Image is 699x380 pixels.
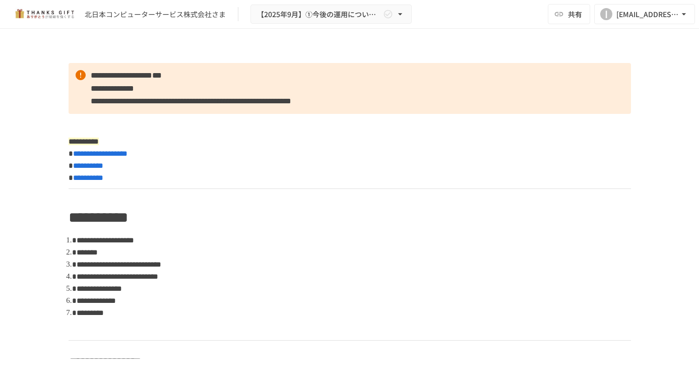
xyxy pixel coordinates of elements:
[85,9,226,20] div: 北日本コンピューターサービス株式会社さま
[568,9,582,20] span: 共有
[616,8,679,21] div: [EMAIL_ADDRESS][DOMAIN_NAME]
[250,5,412,24] button: 【2025年9月】①今後の運用についてのご案内/THANKS GIFTキックオフMTG
[594,4,695,24] button: I[EMAIL_ADDRESS][DOMAIN_NAME]
[548,4,590,24] button: 共有
[257,8,381,21] span: 【2025年9月】①今後の運用についてのご案内/THANKS GIFTキックオフMTG
[12,6,77,22] img: mMP1OxWUAhQbsRWCurg7vIHe5HqDpP7qZo7fRoNLXQh
[600,8,612,20] div: I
